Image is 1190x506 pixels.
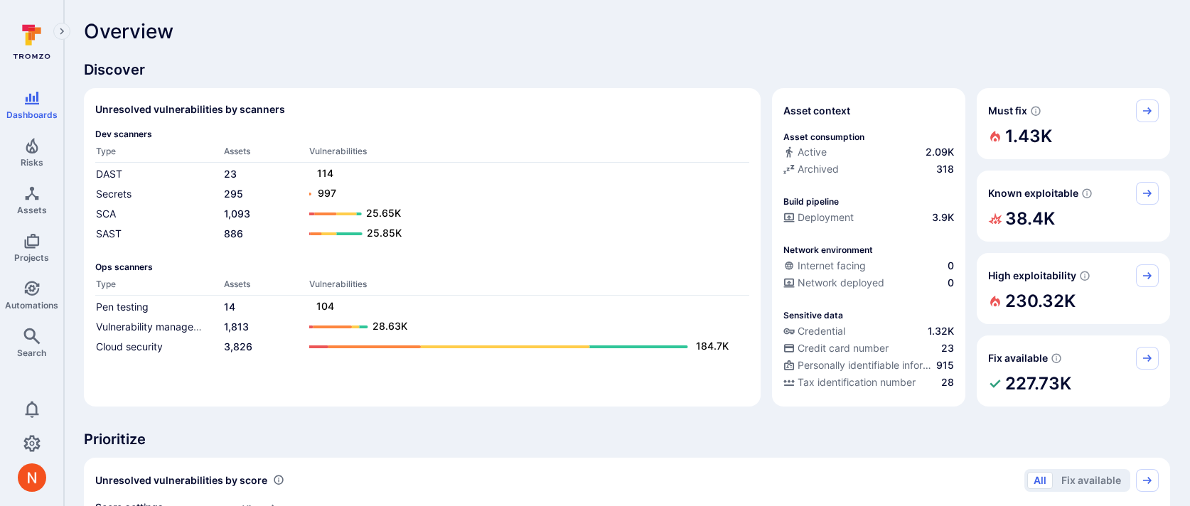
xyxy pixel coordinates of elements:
div: Internet facing [783,259,866,273]
div: Code repository is archived [783,162,954,179]
text: 114 [317,167,333,179]
a: DAST [96,168,122,180]
span: Unresolved vulnerabilities by score [95,473,267,488]
span: Tax identification number [798,375,916,389]
span: Prioritize [84,429,1170,449]
button: Fix available [1055,472,1127,489]
a: 1,093 [224,208,250,220]
div: Archived [783,162,839,176]
button: Expand navigation menu [53,23,70,40]
h2: 1.43K [1005,122,1052,151]
text: 28.63K [372,320,407,332]
span: 318 [936,162,954,176]
span: 28 [941,375,954,389]
svg: Risk score >=40 , missed SLA [1030,105,1041,117]
div: Evidence that an asset is internet facing [783,259,954,276]
th: Vulnerabilities [309,145,749,163]
a: 997 [309,185,735,203]
span: Credit card number [798,341,889,355]
a: Internet facing0 [783,259,954,273]
a: Active2.09K [783,145,954,159]
div: Tax identification number [783,375,916,389]
span: Assets [17,205,47,215]
span: Deployment [798,210,854,225]
span: Asset context [783,104,850,118]
div: Network deployed [783,276,884,290]
h2: 230.32K [1005,287,1076,316]
span: 3.9K [932,210,954,225]
svg: Confirmed exploitable by KEV [1081,188,1093,199]
a: Network deployed0 [783,276,954,290]
a: 25.85K [309,225,735,242]
th: Type [95,278,223,296]
span: Internet facing [798,259,866,273]
svg: EPSS score ≥ 0.7 [1079,270,1090,281]
div: Fix available [977,335,1170,407]
a: 1,813 [224,321,249,333]
th: Assets [223,278,309,296]
div: Number of vulnerabilities in status 'Open' 'Triaged' and 'In process' grouped by score [273,473,284,488]
span: Overview [84,20,173,43]
div: Evidence indicative of processing personally identifiable information [783,358,954,375]
span: Fix available [988,351,1048,365]
p: Sensitive data [783,310,843,321]
a: SCA [96,208,116,220]
text: 25.85K [367,227,402,239]
div: Credit card number [783,341,889,355]
a: 3,826 [224,340,252,352]
h2: Unresolved vulnerabilities by scanners [95,102,285,117]
a: 886 [224,227,243,239]
span: Discover [84,60,1170,80]
text: 997 [318,187,336,199]
span: Dev scanners [95,129,749,139]
a: 184.7K [309,338,735,355]
a: 14 [224,301,235,313]
div: Deployment [783,210,854,225]
div: Known exploitable [977,171,1170,242]
span: 0 [948,276,954,290]
th: Vulnerabilities [309,278,749,296]
div: Credential [783,324,845,338]
a: Vulnerability management [96,321,217,333]
span: Must fix [988,104,1027,118]
a: SAST [96,227,122,239]
p: Asset consumption [783,131,864,142]
span: Known exploitable [988,186,1078,200]
span: Search [17,348,46,358]
span: Network deployed [798,276,884,290]
button: All [1027,472,1053,489]
i: Expand navigation menu [57,26,67,38]
div: Configured deployment pipeline [783,210,954,227]
p: Build pipeline [783,196,839,207]
svg: Vulnerabilities with fix available [1051,352,1062,364]
span: 2.09K [926,145,954,159]
span: 23 [941,341,954,355]
a: Secrets [96,188,132,200]
a: Personally identifiable information (PII)915 [783,358,954,372]
div: Evidence indicative of handling user or service credentials [783,324,954,341]
span: Dashboards [6,109,58,120]
div: Evidence that the asset is packaged and deployed somewhere [783,276,954,293]
h2: 38.4K [1005,205,1055,233]
div: Must fix [977,88,1170,159]
div: Evidence indicative of processing credit card numbers [783,341,954,358]
span: 1.32K [928,324,954,338]
a: Deployment3.9K [783,210,954,225]
span: Automations [5,300,58,311]
a: 23 [224,168,237,180]
a: 104 [309,298,735,316]
img: ACg8ocIprwjrgDQnDsNSk9Ghn5p5-B8DpAKWoJ5Gi9syOE4K59tr4Q=s96-c [18,463,46,492]
span: 915 [936,358,954,372]
p: Network environment [783,244,873,255]
a: 114 [309,166,735,183]
a: 28.63K [309,318,735,335]
span: Ops scanners [95,262,749,272]
div: Evidence indicative of processing tax identification numbers [783,375,954,392]
span: Projects [14,252,49,263]
span: Risks [21,157,43,168]
div: Commits seen in the last 180 days [783,145,954,162]
a: Archived318 [783,162,954,176]
span: High exploitability [988,269,1076,283]
text: 184.7K [696,340,729,352]
span: Credential [798,324,845,338]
